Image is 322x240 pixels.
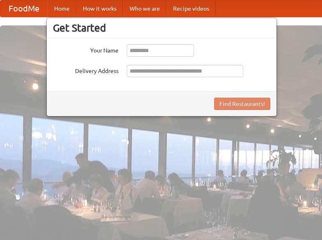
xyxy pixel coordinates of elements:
[48,0,76,17] a: Home
[123,0,167,17] a: Who we are
[53,65,119,75] label: Delivery Address
[76,0,123,17] a: How it works
[0,0,48,17] a: FoodMe
[53,44,119,55] label: Your Name
[214,98,270,110] button: Find Restaurants!
[167,0,216,17] a: Recipe videos
[53,22,270,34] h3: Get Started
